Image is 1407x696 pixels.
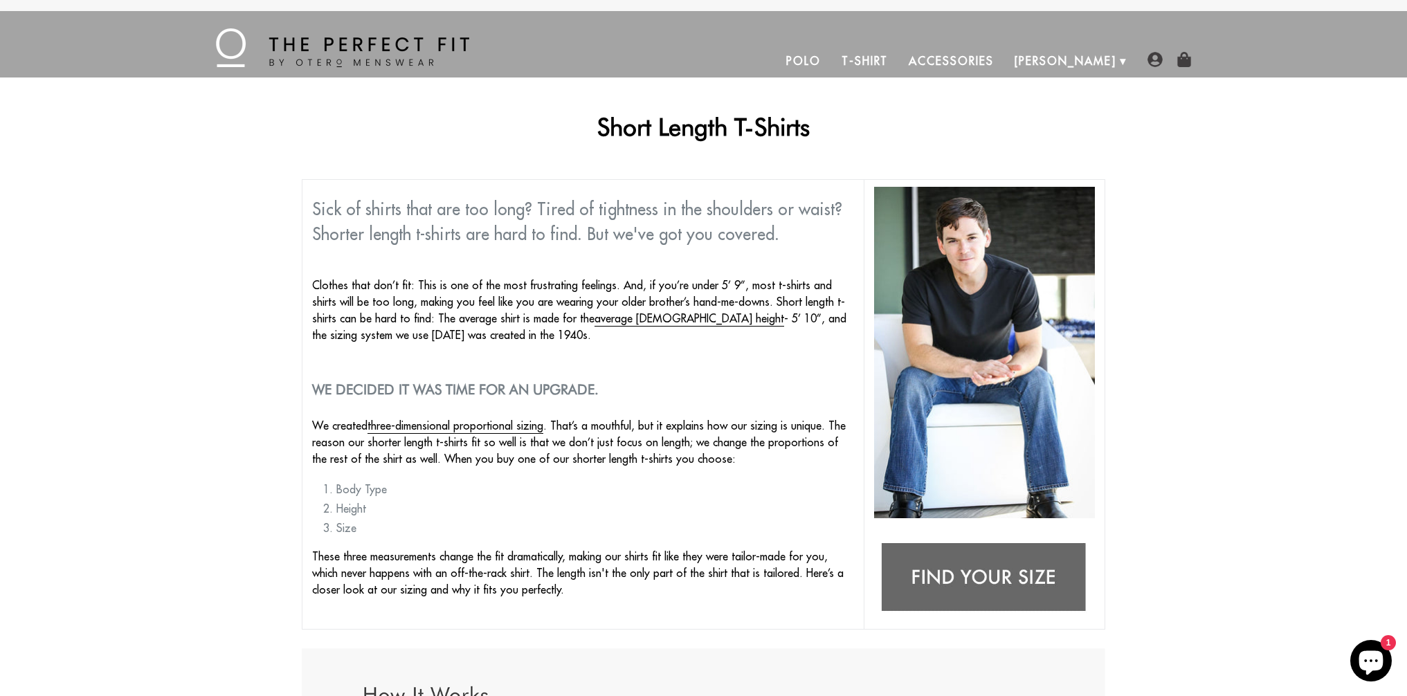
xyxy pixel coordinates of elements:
p: Clothes that don’t fit: This is one of the most frustrating feelings. And, if you’re under 5’ 9”,... [312,277,854,343]
a: [PERSON_NAME] [1004,44,1127,77]
h1: Short Length T-Shirts [302,112,1106,141]
li: Size [336,520,854,536]
li: Height [336,500,854,517]
li: Body Type [336,481,854,497]
a: T-Shirt [831,44,898,77]
a: Accessories [898,44,1004,77]
a: average [DEMOGRAPHIC_DATA] height [594,311,784,327]
img: user-account-icon.png [1147,52,1163,67]
img: shorter length t shirts [874,187,1095,518]
p: These three measurements change the fit dramatically, making our shirts fit like they were tailor... [312,548,854,598]
h2: We decided it was time for an upgrade. [312,381,854,398]
a: three-dimensional proportional sizing [367,419,543,434]
p: We created . That’s a mouthful, but it explains how our sizing is unique. The reason our shorter ... [312,417,854,467]
span: Sick of shirts that are too long? Tired of tightness in the shoulders or waist? Shorter length t-... [312,199,842,244]
img: shopping-bag-icon.png [1177,52,1192,67]
img: Find your size: tshirts for short guys [874,535,1095,622]
img: The Perfect Fit - by Otero Menswear - Logo [216,28,469,67]
a: Polo [776,44,831,77]
inbox-online-store-chat: Shopify online store chat [1346,640,1396,685]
